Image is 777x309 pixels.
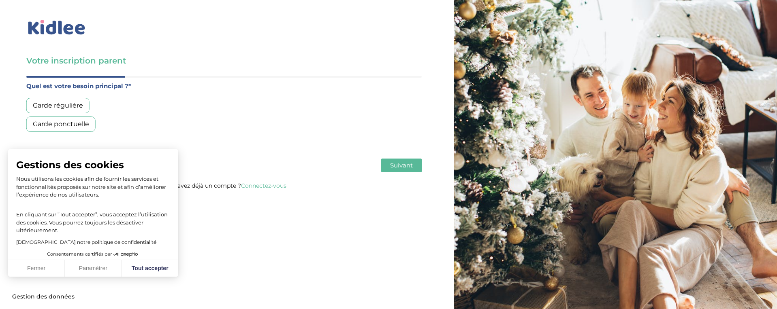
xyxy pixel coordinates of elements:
div: Garde régulière [26,98,90,113]
p: En cliquant sur ”Tout accepter”, vous acceptez l’utilisation des cookies. Vous pourrez toujours l... [16,203,170,235]
a: [DEMOGRAPHIC_DATA] notre politique de confidentialité [16,239,156,245]
p: Vous avez déjà un compte ? [26,180,422,191]
img: logo_kidlee_bleu [26,18,87,37]
button: Suivant [381,159,422,172]
div: Garde ponctuelle [26,116,96,132]
button: Tout accepter [122,260,178,277]
button: Paramétrer [65,260,122,277]
span: Gestions des cookies [16,159,170,171]
p: Nous utilisons les cookies afin de fournir les services et fonctionnalités proposés sur notre sit... [16,175,170,199]
svg: Axeptio [113,242,138,267]
button: Gestion des données [7,288,79,305]
button: Consentements certifiés par [43,249,143,260]
h3: Votre inscription parent [26,55,422,66]
span: Suivant [390,161,413,169]
span: Gestion des données [12,293,75,301]
span: Consentements certifiés par [47,252,112,256]
label: Quel est votre besoin principal ?* [26,81,422,91]
a: Connectez-vous [241,182,286,189]
button: Fermer [8,260,65,277]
